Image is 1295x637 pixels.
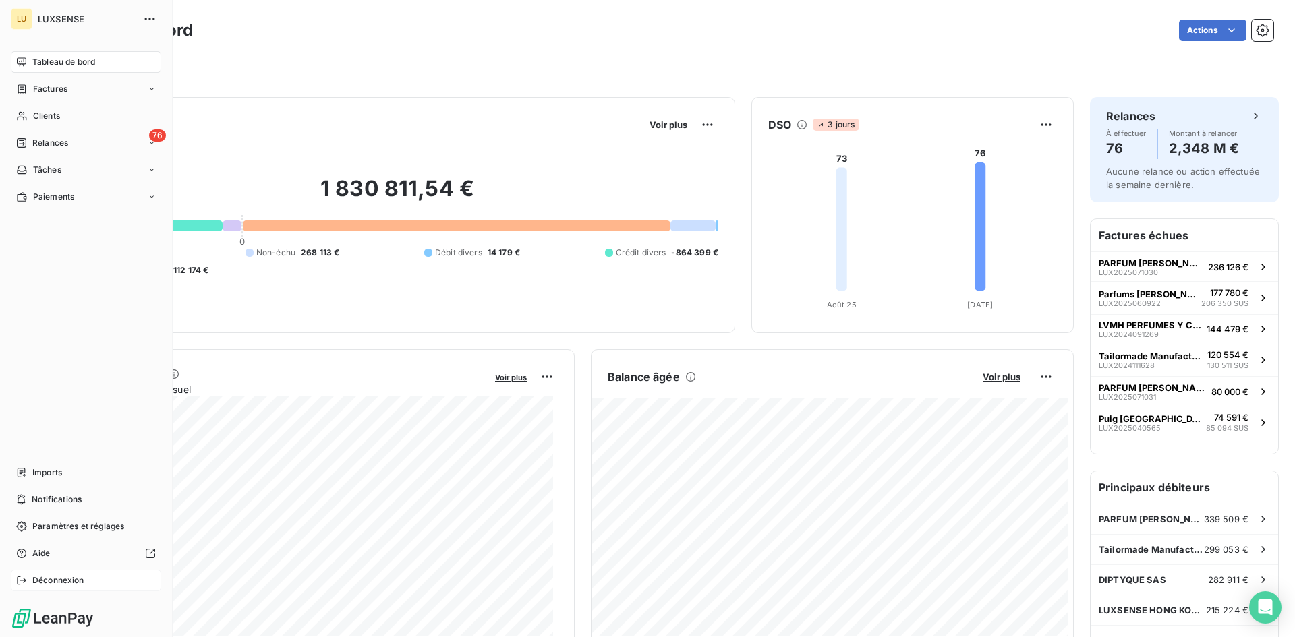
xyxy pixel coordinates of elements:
button: PARFUM [PERSON_NAME]LUX202507103180 000 € [1091,376,1278,406]
span: Débit divers [435,247,482,259]
button: Voir plus [645,119,691,131]
span: PARFUM [PERSON_NAME] [1099,514,1204,524]
span: 215 224 € [1206,605,1248,615]
h6: Balance âgée [608,369,680,385]
span: Relances [32,137,68,149]
button: Tailormade Manufacturers US INC.LUX2024111628120 554 €130 511 $US [1091,344,1278,377]
span: Paramètres et réglages [32,520,124,533]
span: Tailormade Manufacturers US INC. [1099,544,1204,555]
span: 268 113 € [301,247,339,259]
div: LU [11,8,32,30]
span: Clients [33,110,60,122]
span: PARFUM [PERSON_NAME] [1099,382,1206,393]
h6: Relances [1106,108,1155,124]
span: Chiffre d'affaires mensuel [76,382,486,396]
button: Voir plus [979,371,1025,383]
span: Tableau de bord [32,56,95,68]
span: À effectuer [1106,129,1147,138]
span: Puig [GEOGRAPHIC_DATA] [1099,413,1201,424]
span: DIPTYQUE SAS [1099,574,1166,585]
span: LUX2025040565 [1099,424,1161,432]
button: Voir plus [491,371,531,383]
span: LUXSENSE [38,13,135,24]
span: 14 179 € [488,247,520,259]
h4: 2,348 M € [1169,138,1239,159]
span: Factures [33,83,67,95]
span: 120 554 € [1207,349,1248,360]
span: Non-échu [256,247,295,259]
span: Parfums [PERSON_NAME] LLC [1099,289,1196,299]
span: LUX2025071030 [1099,268,1158,276]
span: 299 053 € [1204,544,1248,555]
tspan: [DATE] [967,300,993,309]
button: PARFUM [PERSON_NAME]LUX2025071030236 126 € [1091,251,1278,281]
span: LUX2024091269 [1099,330,1159,338]
a: Aide [11,543,161,564]
span: LUXSENSE HONG KONG LIMITED [1099,605,1206,615]
span: PARFUM [PERSON_NAME] [1099,257,1203,268]
span: Déconnexion [32,574,84,586]
button: Actions [1179,20,1246,41]
h6: DSO [768,117,791,133]
h4: 76 [1106,138,1147,159]
span: 339 509 € [1204,514,1248,524]
span: 0 [239,236,245,247]
h6: Principaux débiteurs [1091,471,1278,504]
tspan: Août 25 [827,300,857,309]
span: Voir plus [983,371,1020,382]
span: Voir plus [650,119,687,130]
span: Paiements [33,191,74,203]
span: Tâches [33,164,61,176]
img: Logo LeanPay [11,607,94,629]
span: 206 350 $US [1201,298,1248,309]
button: Parfums [PERSON_NAME] LLCLUX2025060922177 780 €206 350 $US [1091,281,1278,314]
span: -112 174 € [169,264,209,276]
span: Voir plus [495,373,527,382]
span: 3 jours [813,119,859,131]
span: Aide [32,547,51,559]
span: 282 911 € [1208,574,1248,585]
h6: Factures échues [1091,219,1278,251]
span: 85 094 $US [1206,423,1248,434]
span: Imports [32,466,62,479]
span: 76 [149,129,166,142]
span: Montant à relancer [1169,129,1239,138]
span: LVMH PERFUMES Y COSMETICOS DE [GEOGRAPHIC_DATA] SA DE CV [1099,320,1201,330]
span: -864 399 € [671,247,718,259]
h2: 1 830 811,54 € [76,175,718,216]
span: LUX2025060922 [1099,299,1161,307]
span: Aucune relance ou action effectuée la semaine dernière. [1106,166,1260,190]
span: Notifications [32,493,82,506]
span: LUX2024111628 [1099,361,1155,369]
span: Crédit divers [616,247,666,259]
div: Open Intercom Messenger [1249,591,1282,624]
span: 74 591 € [1214,412,1248,423]
span: 177 780 € [1210,287,1248,298]
span: Tailormade Manufacturers US INC. [1099,351,1202,361]
span: 236 126 € [1208,262,1248,272]
span: LUX2025071031 [1099,393,1156,401]
span: 130 511 $US [1207,360,1248,371]
span: 80 000 € [1211,386,1248,397]
button: Puig [GEOGRAPHIC_DATA]LUX202504056574 591 €85 094 $US [1091,406,1278,439]
span: 144 479 € [1207,324,1248,334]
button: LVMH PERFUMES Y COSMETICOS DE [GEOGRAPHIC_DATA] SA DE CVLUX2024091269144 479 € [1091,314,1278,344]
